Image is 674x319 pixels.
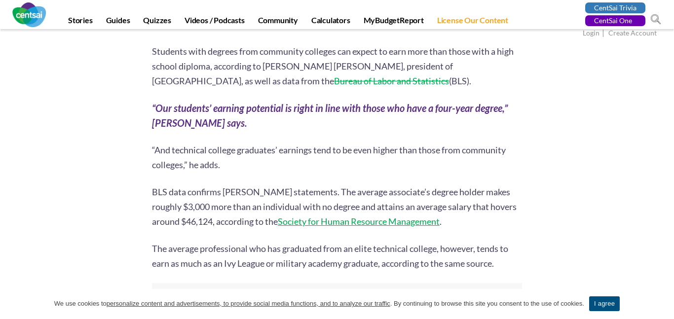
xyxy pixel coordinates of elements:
[62,15,99,29] a: Stories
[152,241,522,271] p: The average professional who has graduated from an elite technical college, however, tends to ear...
[601,28,607,39] span: |
[179,15,251,29] a: Videos / Podcasts
[334,75,449,86] a: Bureau of Labor and Statistics
[100,15,136,29] a: Guides
[252,15,304,29] a: Community
[12,2,46,27] img: CentSai
[54,299,584,309] span: We use cookies to . By continuing to browse this site you consent to the use of cookies.
[583,29,599,39] a: Login
[608,29,657,39] a: Create Account
[305,15,356,29] a: Calculators
[589,296,620,311] a: I agree
[107,300,390,307] u: personalize content and advertisements, to provide social media functions, and to analyze our tra...
[585,15,645,26] a: CentSai One
[657,299,667,309] a: I agree
[137,15,177,29] a: Quizzes
[152,184,522,229] p: BLS data confirms [PERSON_NAME] statements. The average associate’s degree holder makes roughly $...
[358,15,430,29] a: MyBudgetReport
[278,216,440,227] a: Society for Human Resource Management
[152,142,522,172] p: “And technical college graduates’ earnings tend to be even higher than those from community colle...
[431,15,514,29] a: License Our Content
[585,2,645,13] a: CentSai Trivia
[152,44,522,88] p: Students with degrees from community colleges can expect to earn more than those with a high scho...
[152,102,508,129] em: “Our students’ earning potential is right in line with those who have a four-year degree,” [PERSO...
